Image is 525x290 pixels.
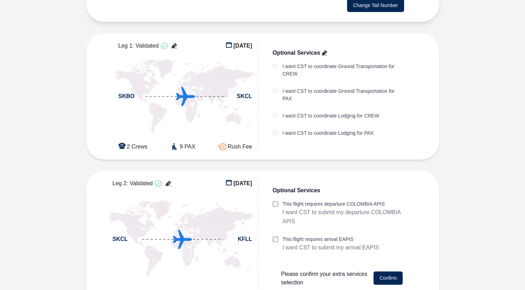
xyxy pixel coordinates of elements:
[112,179,153,188] span: Leg 2: Validated
[127,143,148,151] span: 2 Crews
[282,236,379,243] label: This flight requires arrival EAPIS
[282,112,379,120] label: I want CST to coordinate Lodging for CREW
[237,92,252,101] span: SKCL
[238,235,252,243] span: KFLL
[112,235,128,243] span: SKCL
[118,92,135,101] span: SKBO
[282,87,405,102] label: I want CST to coordinate Ground Transportation for PAX
[282,200,411,208] label: This flight requires departure COLOMBIA APIS
[180,143,195,151] span: 9 PAX
[273,186,320,195] span: Optional Services
[273,49,320,57] span: Optional Services
[282,208,411,226] p: I want CST to submit my departure COLOMBIA APIS
[282,63,405,78] label: I want CST to coordinate Ground Transportation for CREW
[228,143,252,151] span: Rush Fee
[118,42,159,50] span: Leg 1: Validated
[373,271,403,285] button: Confirm
[233,179,252,188] span: [DATE]
[282,243,379,252] p: I want CST to submit my arrival EAPIS
[233,42,252,50] span: [DATE]
[281,270,368,287] span: Please confirm your extra services selection
[282,129,374,137] label: I want CST to coordinate Lodging for PAX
